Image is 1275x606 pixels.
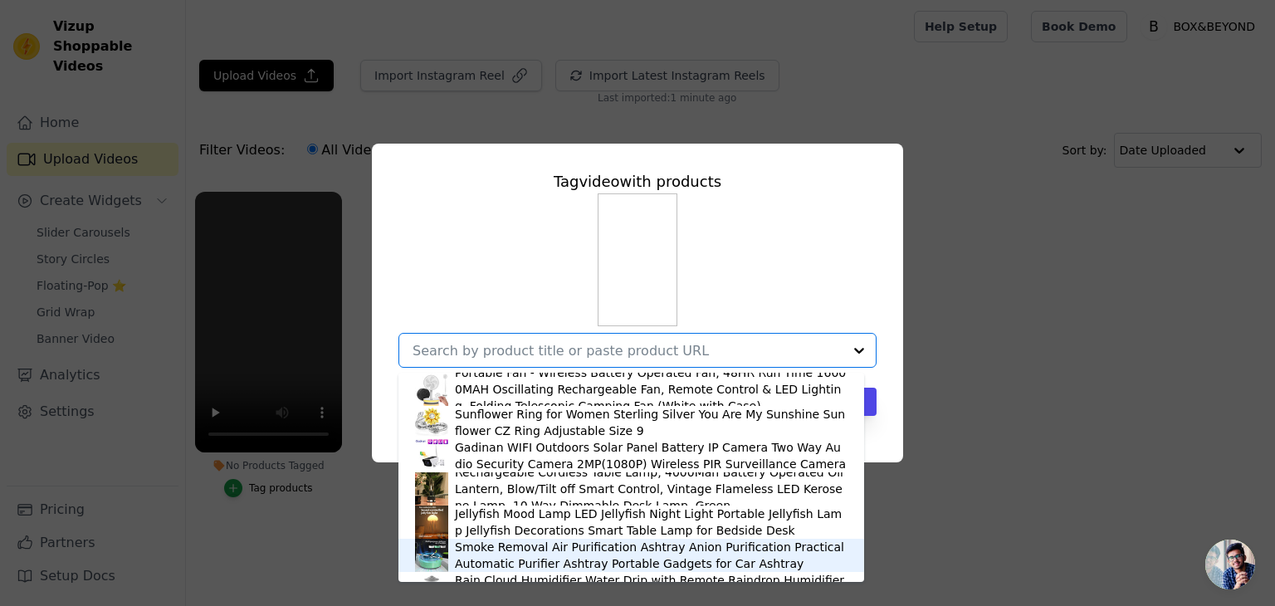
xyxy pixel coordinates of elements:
[415,439,448,472] img: product thumbnail
[415,506,448,539] img: product thumbnail
[413,343,843,359] input: Search by product title or paste product URL
[455,572,848,605] div: Rain Cloud Humidifier Water Drip with Remote Raindrop Humidifier Rain Cloud Diffuser Mushroon Air...
[455,364,848,414] div: Portable Fan - Wireless Battery Operated Fan, 48HR Run Time 16000MAH Oscillating Rechargeable Fan...
[455,506,848,539] div: Jellyfish Mood Lamp LED Jellyfish Night Light Portable Jellyfish Lamp Jellyfish Decorations Smart...
[398,170,877,193] div: Tag video with products
[415,373,448,406] img: product thumbnail
[455,439,848,472] div: Gadinan WIFI Outdoors Solar Panel Battery IP Camera Two Way Audio Security Camera 2MP(1080P) Wire...
[415,406,448,439] img: product thumbnail
[415,572,448,605] img: product thumbnail
[415,472,448,506] img: product thumbnail
[455,406,848,439] div: Sunflower Ring for Women Sterling Silver You Are My Sunshine Sunflower CZ Ring Adjustable Size 9
[1205,540,1255,589] a: Open chat
[415,539,448,572] img: product thumbnail
[455,539,848,572] div: Smoke Removal Air Purification Ashtray Anion Purification Practical Automatic Purifier Ashtray Po...
[455,464,848,514] div: Rechargeable Cordless Table Lamp, 4000Mah Battery Operated Oil Lantern, Blow/Tilt off Smart Contr...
